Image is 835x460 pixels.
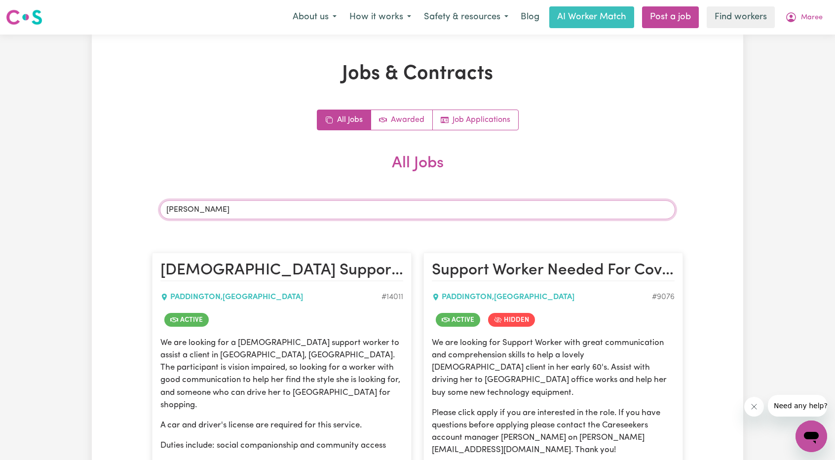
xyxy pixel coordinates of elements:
iframe: Close message [744,397,764,417]
span: Need any help? [6,7,60,15]
div: PADDINGTON , [GEOGRAPHIC_DATA] [432,291,652,303]
span: Job is active [436,313,480,327]
p: We are looking for Support Worker with great communication and comprehension skills to help a lov... [432,337,675,399]
h1: Jobs & Contracts [152,62,683,86]
button: How it works [343,7,417,28]
span: Job is hidden [488,313,535,327]
input: 🔍 Filter jobs by title, description or care worker name [160,200,675,219]
a: Active jobs [371,110,433,130]
button: Safety & resources [417,7,515,28]
a: Post a job [642,6,699,28]
div: Job ID #9076 [652,291,675,303]
h2: Female Support Worker Needed For Community Access In Paddington, NSW [160,261,403,281]
a: Find workers [707,6,775,28]
h2: Support Worker Needed For Cover Shift - Paddington [432,261,675,281]
a: Job applications [433,110,518,130]
img: Careseekers logo [6,8,42,26]
iframe: Button to launch messaging window [796,421,827,452]
h2: All Jobs [152,154,683,189]
span: Job is active [164,313,209,327]
span: Maree [801,12,823,23]
p: Duties include: social companionship and community access [160,439,403,452]
div: PADDINGTON , [GEOGRAPHIC_DATA] [160,291,381,303]
a: Blog [515,6,545,28]
p: Please click apply if you are interested in the role. If you have questions before applying pleas... [432,407,675,457]
a: Careseekers logo [6,6,42,29]
iframe: Message from company [768,395,827,417]
button: About us [286,7,343,28]
button: My Account [779,7,829,28]
a: All jobs [317,110,371,130]
a: AI Worker Match [549,6,634,28]
p: A car and driver's license are required for this service. [160,419,403,431]
p: We are looking for a [DEMOGRAPHIC_DATA] support worker to assist a client in [GEOGRAPHIC_DATA], [... [160,337,403,411]
div: Job ID #14011 [381,291,403,303]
